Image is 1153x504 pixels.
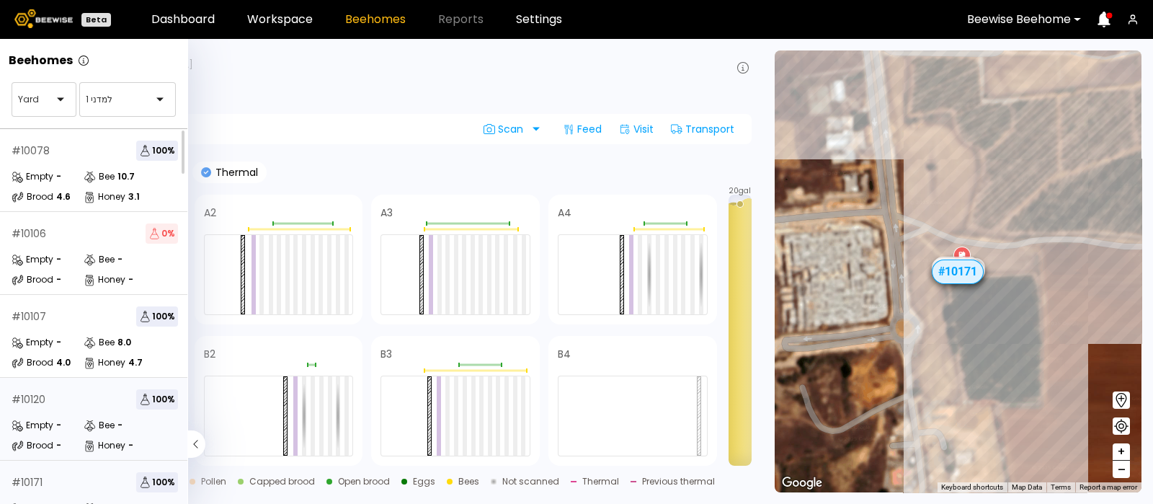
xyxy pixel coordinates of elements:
div: Visit [613,118,659,141]
a: Open this area in Google Maps (opens a new window) [778,474,826,492]
div: - [56,275,61,284]
div: Empty [12,169,53,184]
span: 100 % [136,472,178,492]
p: Thermal [211,167,258,177]
span: 100 % [136,389,178,410]
div: Honey [84,438,125,453]
div: Bee [84,418,115,433]
span: 100 % [136,306,178,327]
div: Bee [84,252,115,267]
div: Brood [12,355,53,370]
a: Terms (opens in new tab) [1051,483,1071,491]
div: Bee [84,335,115,350]
div: Brood [12,273,53,287]
button: Map Data [1012,482,1042,492]
div: # 10236 [932,257,978,276]
div: - [56,421,61,430]
div: Bee [84,169,115,184]
div: - [56,172,61,181]
div: - [56,441,61,450]
div: Eggs [413,477,435,486]
a: Beehomes [345,14,406,25]
h4: B4 [558,349,571,359]
a: Dashboard [151,14,215,25]
h4: B3 [380,349,392,359]
div: 3.1 [128,193,140,201]
div: 4.7 [128,358,143,367]
div: Previous thermal [642,477,715,486]
div: - [56,338,61,347]
div: Feed [557,118,607,141]
div: - [128,441,133,450]
div: 4.6 [56,193,71,201]
span: Reports [438,14,484,25]
a: Settings [516,14,562,25]
img: Beewise logo [14,9,73,28]
span: 100 % [136,141,178,161]
div: - [56,255,61,264]
a: Workspace [247,14,313,25]
div: - [117,255,123,264]
div: # 10107 [933,256,979,275]
div: 4.0 [56,358,71,367]
span: 0 % [146,224,178,244]
div: Not scanned [502,477,559,486]
div: - [128,275,133,284]
div: Empty [12,252,53,267]
h4: A3 [380,208,393,218]
img: Google [778,474,826,492]
div: Thermal [582,477,619,486]
div: Capped brood [249,477,315,486]
div: Open brood [338,477,390,486]
div: Honey [84,355,125,370]
button: + [1113,443,1130,461]
div: Honey [84,273,125,287]
div: Bees [458,477,479,486]
p: Beehomes [9,55,73,66]
div: # 10107 [12,311,46,322]
div: # 10106 [12,229,46,239]
div: # 10171 [932,259,984,283]
span: Scan [484,123,528,135]
button: Keyboard shortcuts [941,482,1003,492]
div: Beta [81,13,111,27]
div: 10.7 [117,172,135,181]
div: למדני 1 [941,244,979,275]
div: Empty [12,418,53,433]
h4: A4 [558,208,571,218]
div: # 10120 [12,394,45,404]
div: # 10171 [12,477,43,487]
button: – [1113,461,1130,478]
h4: B2 [204,349,215,359]
span: 20 gal [729,187,751,195]
h4: A2 [204,208,216,218]
a: Report a map error [1079,483,1137,491]
span: – [1118,461,1126,479]
div: - [117,421,123,430]
span: + [1117,443,1126,461]
div: Brood [12,438,53,453]
div: Honey [84,190,125,204]
div: Brood [12,190,53,204]
div: Pollen [201,477,226,486]
div: # 10078 [12,146,50,156]
div: Empty [12,335,53,350]
div: Transport [665,118,740,141]
div: 8.0 [117,338,131,347]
